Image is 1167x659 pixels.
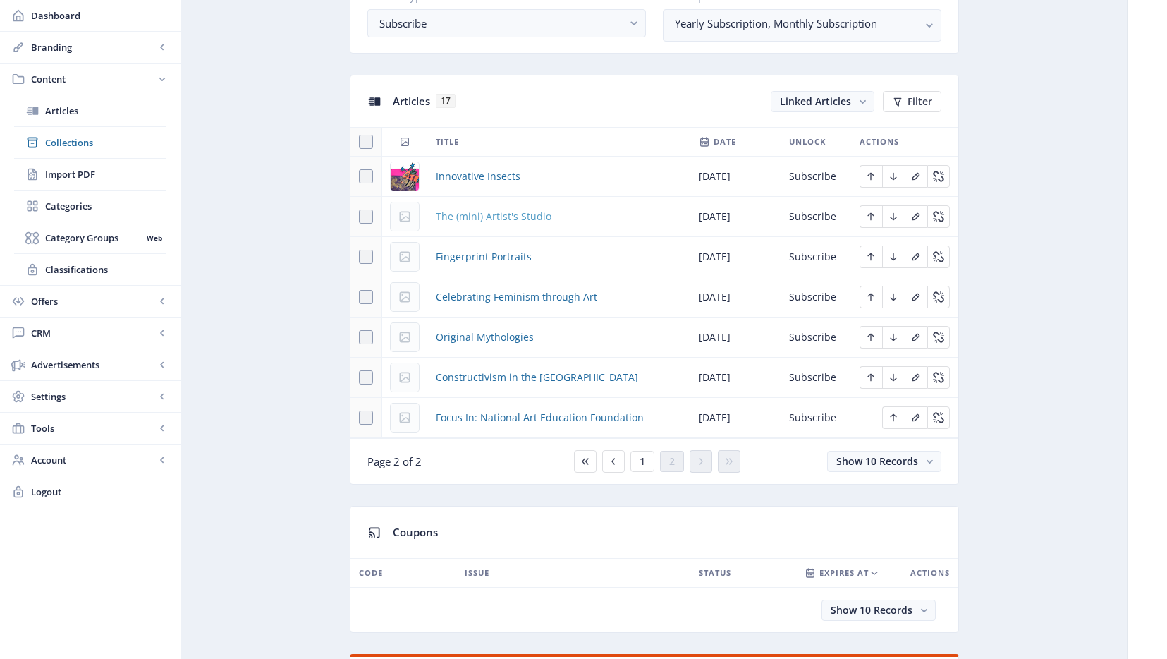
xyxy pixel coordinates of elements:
span: Unlock [789,133,826,150]
span: Articles [45,104,166,118]
span: Dashboard [31,8,169,23]
a: Edit page [927,289,950,303]
button: Show 10 Records [827,451,941,472]
a: Edit page [927,209,950,222]
button: 1 [630,451,654,472]
td: [DATE] [690,358,781,398]
a: Category GroupsWeb [14,222,166,253]
td: [DATE] [690,277,781,318]
a: Edit page [882,169,905,182]
td: [DATE] [690,157,781,197]
img: 0019a160-b4cd-454f-a3c7-adf500b8fe34.png [391,162,419,191]
td: Subscribe [781,358,851,398]
td: Subscribe [781,277,851,318]
a: Categories [14,191,166,222]
span: CODE [359,564,383,581]
span: Classifications [45,262,166,277]
td: Subscribe [781,398,851,438]
span: Show 10 Records [836,454,918,468]
a: Edit page [927,329,950,343]
span: 2 [669,456,675,467]
a: Import PDF [14,159,166,190]
span: Category Groups [45,231,142,245]
span: STATUS [699,564,731,581]
td: Subscribe [781,157,851,197]
span: Content [31,72,155,86]
a: Fingerprint Portraits [436,248,532,265]
nb-badge: Web [142,231,166,245]
span: The (mini) Artist's Studio [436,208,551,225]
span: Articles [393,94,430,108]
a: Edit page [860,329,882,343]
span: Show 10 Records [831,603,912,617]
a: Innovative Insects [436,168,520,185]
a: Edit page [882,209,905,222]
td: Subscribe [781,318,851,358]
a: Classifications [14,254,166,285]
a: Edit page [905,370,927,383]
td: [DATE] [690,398,781,438]
a: Collections [14,127,166,158]
a: Edit page [860,289,882,303]
button: Subscribe [367,9,646,37]
div: Subscribe [379,15,623,32]
span: Linked Articles [780,95,851,108]
span: CRM [31,326,155,340]
a: Articles [14,95,166,126]
span: 1 [640,456,645,467]
app-collection-view: Articles [350,75,959,485]
a: Edit page [927,169,950,182]
a: Edit page [882,329,905,343]
span: Coupons [393,525,438,539]
a: Edit page [905,410,927,423]
a: Edit page [882,410,905,423]
a: Constructivism in the [GEOGRAPHIC_DATA] [436,369,638,386]
a: Original Mythologies [436,329,534,346]
app-collection-view: Coupons [350,506,959,633]
a: Edit page [882,370,905,383]
a: Edit page [905,209,927,222]
a: Edit page [860,169,882,182]
button: Linked Articles [771,91,874,112]
a: Focus In: National Art Education Foundation [436,409,644,426]
a: Celebrating Feminism through Art [436,289,597,306]
span: Page 2 of 2 [367,454,422,468]
span: Tools [31,421,155,435]
a: Edit page [905,289,927,303]
nb-select-label: Yearly Subscription, Monthly Subscription [675,15,918,32]
button: Yearly Subscription, Monthly Subscription [663,9,941,42]
span: EXPIRES AT [819,564,869,581]
button: Filter [883,91,941,112]
a: Edit page [905,169,927,182]
span: Account [31,453,155,467]
td: [DATE] [690,318,781,358]
td: [DATE] [690,237,781,277]
span: Date [714,133,736,150]
a: Edit page [905,249,927,262]
span: Settings [31,389,155,404]
span: Collections [45,135,166,150]
a: Edit page [905,329,927,343]
span: Categories [45,199,166,213]
a: Edit page [927,410,950,423]
a: Edit page [927,249,950,262]
button: 2 [660,451,684,472]
a: Edit page [860,370,882,383]
span: Actions [860,133,899,150]
span: Advertisements [31,358,155,372]
span: Import PDF [45,167,166,181]
span: Filter [908,96,932,107]
a: Edit page [882,249,905,262]
a: Edit page [927,370,950,383]
a: Edit page [860,249,882,262]
span: Title [436,133,459,150]
span: Logout [31,485,169,499]
td: Subscribe [781,237,851,277]
span: Offers [31,294,155,308]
